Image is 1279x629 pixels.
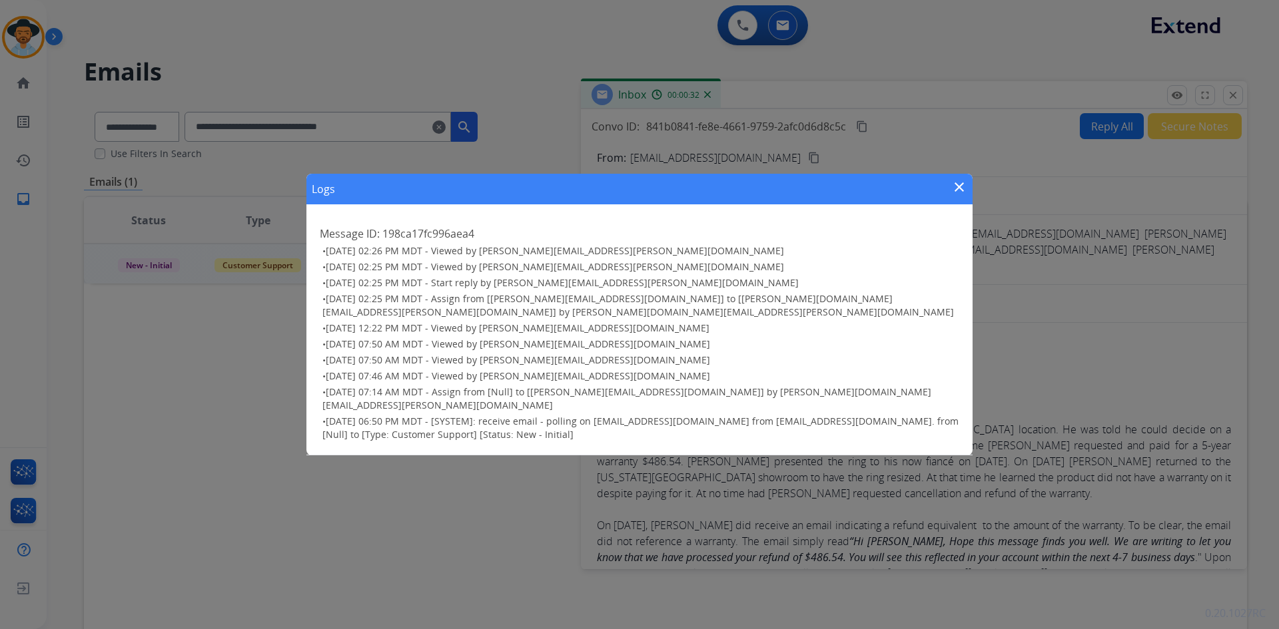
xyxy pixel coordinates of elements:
h3: • [322,353,959,367]
span: [DATE] 06:50 PM MDT - [SYSTEM]: receive email - polling on [EMAIL_ADDRESS][DOMAIN_NAME] from [EMA... [322,415,959,441]
span: [DATE] 07:14 AM MDT - Assign from [Null] to [[PERSON_NAME][EMAIL_ADDRESS][DOMAIN_NAME]] by [PERSO... [322,385,931,411]
span: 198ca17fc996aea4 [382,226,474,241]
h3: • [322,292,959,319]
h3: • [322,276,959,290]
span: [DATE] 07:46 AM MDT - Viewed by [PERSON_NAME][EMAIL_ADDRESS][DOMAIN_NAME] [326,369,710,382]
span: [DATE] 07:50 AM MDT - Viewed by [PERSON_NAME][EMAIL_ADDRESS][DOMAIN_NAME] [326,353,710,366]
span: Message ID: [320,226,380,241]
h3: • [322,260,959,274]
span: [DATE] 07:50 AM MDT - Viewed by [PERSON_NAME][EMAIL_ADDRESS][DOMAIN_NAME] [326,337,710,350]
h3: • [322,369,959,383]
h3: • [322,244,959,258]
span: [DATE] 02:26 PM MDT - Viewed by [PERSON_NAME][EMAIL_ADDRESS][PERSON_NAME][DOMAIN_NAME] [326,244,784,257]
h3: • [322,415,959,441]
p: 0.20.1027RC [1205,605,1266,621]
span: [DATE] 02:25 PM MDT - Start reply by [PERSON_NAME][EMAIL_ADDRESS][PERSON_NAME][DOMAIN_NAME] [326,276,799,289]
mat-icon: close [951,179,967,195]
h3: • [322,321,959,335]
span: [DATE] 02:25 PM MDT - Viewed by [PERSON_NAME][EMAIL_ADDRESS][PERSON_NAME][DOMAIN_NAME] [326,260,784,273]
h3: • [322,385,959,412]
h3: • [322,337,959,351]
span: [DATE] 12:22 PM MDT - Viewed by [PERSON_NAME][EMAIL_ADDRESS][DOMAIN_NAME] [326,321,709,334]
span: [DATE] 02:25 PM MDT - Assign from [[PERSON_NAME][EMAIL_ADDRESS][DOMAIN_NAME]] to [[PERSON_NAME][D... [322,292,954,318]
h1: Logs [312,181,335,197]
